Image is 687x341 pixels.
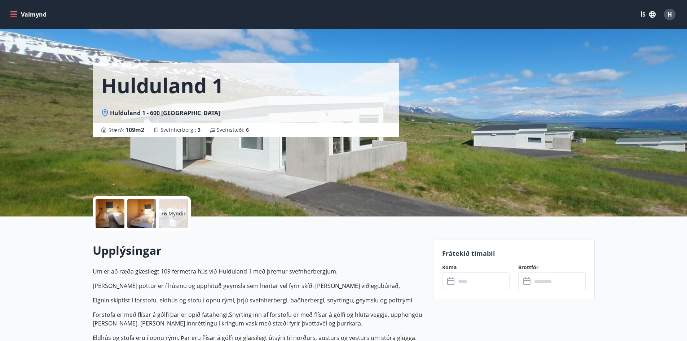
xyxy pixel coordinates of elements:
h2: Upplýsingar [93,242,424,258]
label: Brottför [518,264,586,271]
h1: Hulduland 1 [101,71,224,99]
p: Um er að ræða glæsilegt 109 fermetra hús við Hulduland 1 með þremur svefnherbergjum. [93,267,424,276]
span: 6 [246,126,249,133]
button: ÍS [637,8,660,21]
span: H [668,10,672,18]
button: menu [9,8,49,21]
button: H [661,6,678,23]
p: Eignin skiptist í forstofu, eldhús og stofu í opnu rými, þrjú svefnherbergi, baðherbergi, snyrtin... [93,296,424,305]
span: Svefnherbergi : [160,126,201,134]
p: Forstofa er með flísar á gólfi þar er opið fatahengi.Snyrting inn af forstofu er með flísar á gól... [93,310,424,328]
p: +6 Myndir [161,210,186,217]
span: Stærð : [109,126,144,134]
span: Svefnstæði : [217,126,249,134]
p: Frátekið tímabil [442,249,586,258]
p: [PERSON_NAME] pottur er í húsinu og upphituð geymsla sem hentar vel fyrir skíði [PERSON_NAME] við... [93,281,424,290]
span: 109 m2 [125,126,144,134]
label: Koma [442,264,510,271]
span: Hulduland 1 - 600 [GEOGRAPHIC_DATA] [110,109,220,117]
span: 3 [198,126,201,133]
